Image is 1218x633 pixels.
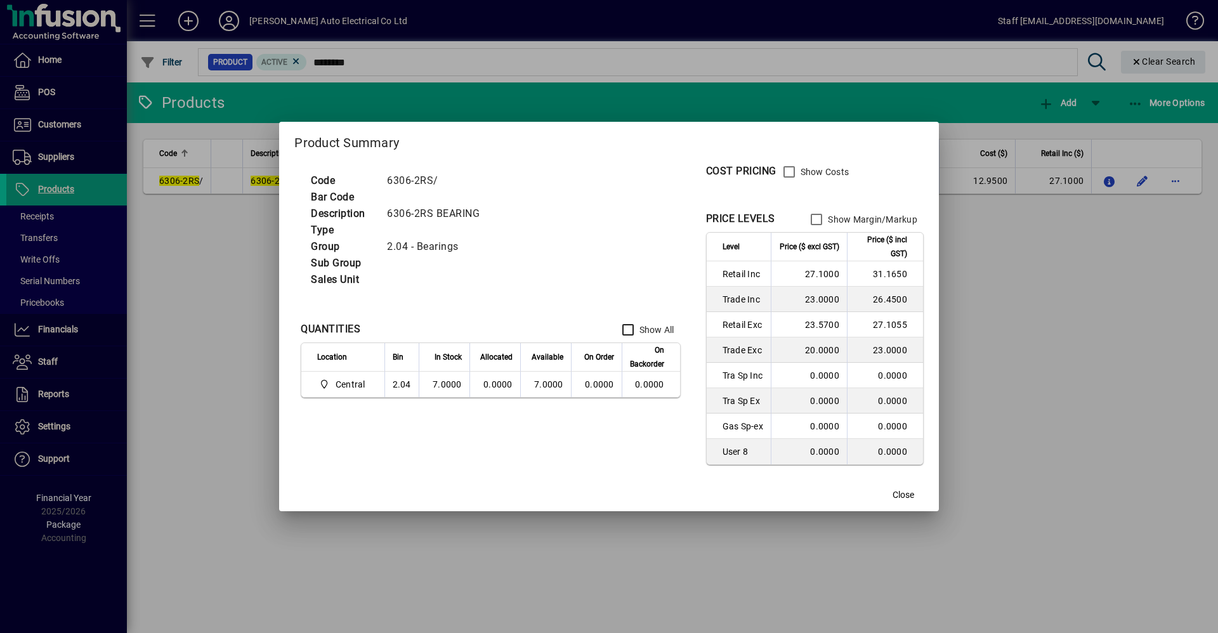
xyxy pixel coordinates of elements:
[336,378,365,391] span: Central
[622,372,680,397] td: 0.0000
[771,287,847,312] td: 23.0000
[893,488,914,502] span: Close
[771,261,847,287] td: 27.1000
[847,312,923,337] td: 27.1055
[771,414,847,439] td: 0.0000
[825,213,917,226] label: Show Margin/Markup
[706,164,776,179] div: COST PRICING
[304,173,381,189] td: Code
[771,439,847,464] td: 0.0000
[798,166,849,178] label: Show Costs
[723,344,763,356] span: Trade Exc
[847,414,923,439] td: 0.0000
[847,287,923,312] td: 26.4500
[780,240,839,254] span: Price ($ excl GST)
[723,293,763,306] span: Trade Inc
[584,350,614,364] span: On Order
[847,388,923,414] td: 0.0000
[585,379,614,389] span: 0.0000
[304,255,381,271] td: Sub Group
[480,350,513,364] span: Allocated
[381,173,495,189] td: 6306-2RS/
[317,350,347,364] span: Location
[304,271,381,288] td: Sales Unit
[771,312,847,337] td: 23.5700
[304,189,381,206] td: Bar Code
[723,240,740,254] span: Level
[279,122,939,159] h2: Product Summary
[855,233,907,261] span: Price ($ incl GST)
[520,372,571,397] td: 7.0000
[317,377,370,392] span: Central
[381,238,495,255] td: 2.04 - Bearings
[532,350,563,364] span: Available
[771,363,847,388] td: 0.0000
[304,222,381,238] td: Type
[723,268,763,280] span: Retail Inc
[847,363,923,388] td: 0.0000
[847,439,923,464] td: 0.0000
[723,395,763,407] span: Tra Sp Ex
[723,445,763,458] span: User 8
[419,372,469,397] td: 7.0000
[304,206,381,222] td: Description
[435,350,462,364] span: In Stock
[393,350,403,364] span: Bin
[847,261,923,287] td: 31.1650
[771,337,847,363] td: 20.0000
[723,318,763,331] span: Retail Exc
[723,369,763,382] span: Tra Sp Inc
[847,337,923,363] td: 23.0000
[706,211,775,226] div: PRICE LEVELS
[469,372,520,397] td: 0.0000
[883,483,924,506] button: Close
[384,372,419,397] td: 2.04
[301,322,360,337] div: QUANTITIES
[723,420,763,433] span: Gas Sp-ex
[630,343,664,371] span: On Backorder
[381,206,495,222] td: 6306-2RS BEARING
[637,323,674,336] label: Show All
[771,388,847,414] td: 0.0000
[304,238,381,255] td: Group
